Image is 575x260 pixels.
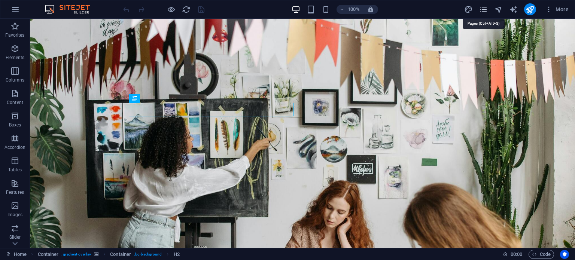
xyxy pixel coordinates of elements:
[529,250,554,259] button: Code
[532,250,551,259] span: Code
[167,5,176,14] button: Click here to leave preview mode and continue editing
[479,5,488,14] button: pages
[545,6,569,13] span: More
[182,5,191,14] i: Reload page
[464,5,473,14] i: Design (Ctrl+Alt+Y)
[38,250,180,259] nav: breadcrumb
[503,250,523,259] h6: Session time
[6,189,24,195] p: Features
[509,5,518,14] button: text_generator
[526,5,534,14] i: Publish
[7,100,23,105] p: Content
[6,250,27,259] a: Click to cancel selection. Double-click to open Pages
[182,5,191,14] button: reload
[8,167,22,173] p: Tables
[6,55,25,61] p: Elements
[94,252,98,256] i: This element contains a background
[6,77,24,83] p: Columns
[348,5,360,14] h6: 100%
[542,3,572,15] button: More
[61,250,91,259] span: . gradient-overlay
[367,6,374,13] i: On resize automatically adjust zoom level to fit chosen device.
[7,212,23,218] p: Images
[110,250,131,259] span: Click to select. Double-click to edit
[509,5,518,14] i: AI Writer
[174,250,180,259] span: Click to select. Double-click to edit
[511,250,522,259] span: 00 00
[38,250,59,259] span: Click to select. Double-click to edit
[516,251,517,257] span: :
[464,5,473,14] button: design
[494,5,503,14] button: navigator
[9,122,21,128] p: Boxes
[4,144,25,150] p: Accordion
[9,234,21,240] p: Slider
[494,5,503,14] i: Navigator
[524,3,536,15] button: publish
[337,5,363,14] button: 100%
[134,250,162,259] span: . bg-background
[43,5,99,14] img: Editor Logo
[560,250,569,259] button: Usercentrics
[5,32,24,38] p: Favorites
